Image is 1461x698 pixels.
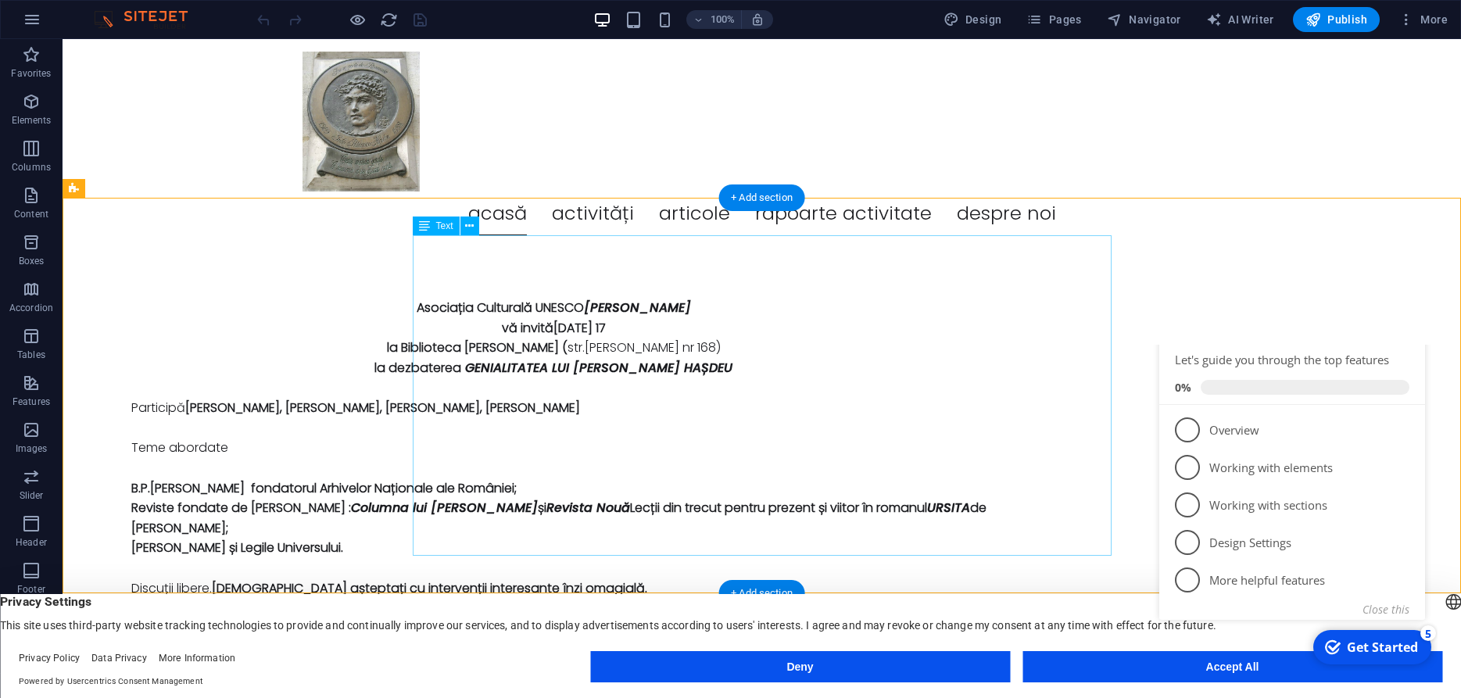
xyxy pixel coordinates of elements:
[56,115,244,131] p: Working with elements
[6,66,272,104] li: Overview
[56,227,244,244] p: More helpful features
[19,255,45,267] p: Boxes
[209,257,256,272] button: Close this
[6,217,272,254] li: More helpful features
[6,104,272,141] li: Working with elements
[20,489,44,502] p: Slider
[6,141,272,179] li: Working with sections
[348,10,367,29] button: Click here to leave preview mode and continue editing
[379,10,398,29] button: reload
[6,179,272,217] li: Design Settings
[16,536,47,549] p: Header
[937,7,1008,32] div: Design (Ctrl+Alt+Y)
[17,349,45,361] p: Tables
[56,77,244,94] p: Overview
[944,12,1002,27] span: Design
[22,35,48,50] span: 0%
[686,10,742,29] button: 100%
[937,7,1008,32] button: Design
[12,161,51,174] p: Columns
[1026,12,1081,27] span: Pages
[710,10,735,29] h6: 100%
[14,208,48,220] p: Content
[1101,7,1187,32] button: Navigator
[11,67,51,80] p: Favorites
[9,302,53,314] p: Accordion
[267,281,283,296] div: 5
[17,583,45,596] p: Footer
[56,190,244,206] p: Design Settings
[718,184,805,211] div: + Add section
[22,7,256,23] div: Let's guide you through the top features
[16,442,48,455] p: Images
[12,114,52,127] p: Elements
[56,152,244,169] p: Working with sections
[1293,7,1380,32] button: Publish
[750,13,765,27] i: On resize automatically adjust zoom level to fit chosen device.
[194,294,265,311] div: Get Started
[13,396,50,408] p: Features
[380,11,398,29] i: Reload page
[1020,7,1087,32] button: Pages
[1305,12,1367,27] span: Publish
[718,580,805,607] div: + Add section
[1392,7,1454,32] button: More
[1206,12,1274,27] span: AI Writer
[1398,12,1448,27] span: More
[160,285,278,320] div: Get Started 5 items remaining, 0% complete
[1200,7,1280,32] button: AI Writer
[436,221,453,231] span: Text
[90,10,207,29] img: Editor Logo
[1107,12,1181,27] span: Navigator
